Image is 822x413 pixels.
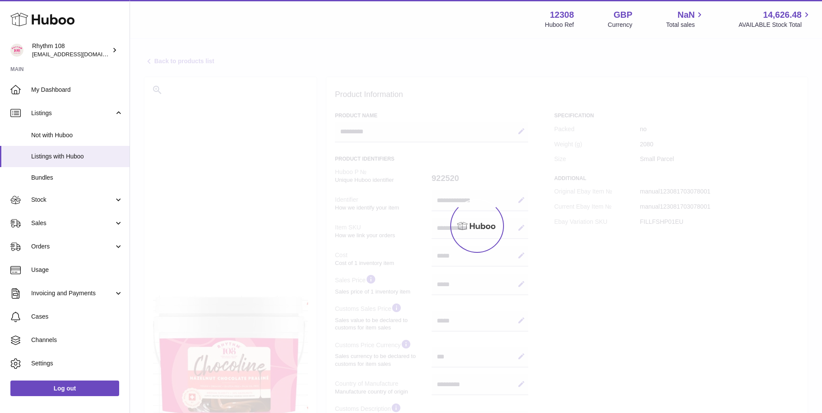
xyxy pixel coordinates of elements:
[677,9,695,21] span: NaN
[10,44,23,57] img: internalAdmin-12308@internal.huboo.com
[31,359,123,368] span: Settings
[738,21,812,29] span: AVAILABLE Stock Total
[614,9,632,21] strong: GBP
[608,21,633,29] div: Currency
[550,9,574,21] strong: 12308
[31,289,114,297] span: Invoicing and Payments
[31,152,123,161] span: Listings with Huboo
[31,174,123,182] span: Bundles
[31,109,114,117] span: Listings
[32,51,127,58] span: [EMAIL_ADDRESS][DOMAIN_NAME]
[31,131,123,139] span: Not with Huboo
[738,9,812,29] a: 14,626.48 AVAILABLE Stock Total
[763,9,802,21] span: 14,626.48
[666,9,705,29] a: NaN Total sales
[31,336,123,344] span: Channels
[31,242,114,251] span: Orders
[31,86,123,94] span: My Dashboard
[32,42,110,58] div: Rhythm 108
[31,196,114,204] span: Stock
[10,381,119,396] a: Log out
[31,266,123,274] span: Usage
[31,219,114,227] span: Sales
[666,21,705,29] span: Total sales
[545,21,574,29] div: Huboo Ref
[31,313,123,321] span: Cases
